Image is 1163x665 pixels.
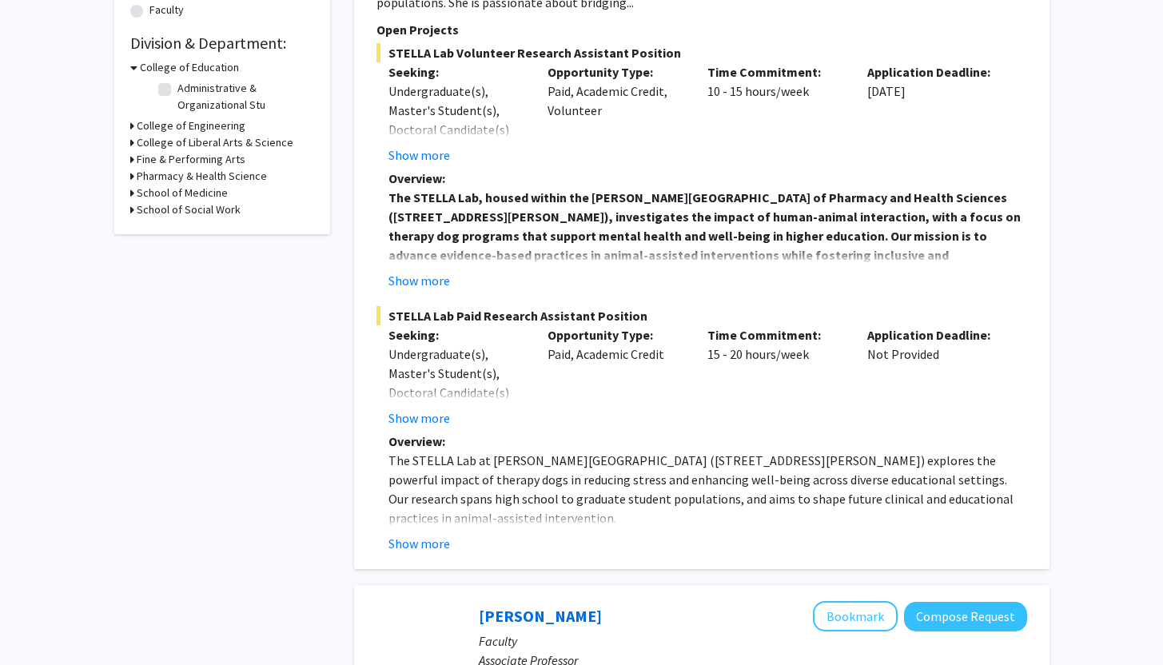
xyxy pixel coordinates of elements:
[137,151,245,168] h3: Fine & Performing Arts
[855,325,1015,428] div: Not Provided
[536,62,695,165] div: Paid, Academic Credit, Volunteer
[388,82,524,235] div: Undergraduate(s), Master's Student(s), Doctoral Candidate(s) (PhD, MD, DMD, PharmD, etc.), Postdo...
[177,80,310,113] label: Administrative & Organizational Stu
[388,189,1025,321] strong: The STELLA Lab, housed within the [PERSON_NAME][GEOGRAPHIC_DATA] of Pharmacy and Health Sciences ...
[137,201,241,218] h3: School of Social Work
[707,325,843,344] p: Time Commitment:
[388,145,450,165] button: Show more
[376,43,1027,62] span: STELLA Lab Volunteer Research Assistant Position
[388,408,450,428] button: Show more
[388,433,445,449] strong: Overview:
[137,168,267,185] h3: Pharmacy & Health Science
[695,325,855,428] div: 15 - 20 hours/week
[388,271,450,290] button: Show more
[376,20,1027,39] p: Open Projects
[137,134,293,151] h3: College of Liberal Arts & Science
[695,62,855,165] div: 10 - 15 hours/week
[130,34,314,53] h2: Division & Department:
[855,62,1015,165] div: [DATE]
[904,602,1027,631] button: Compose Request to Fernando Charro
[388,62,524,82] p: Seeking:
[149,2,184,18] label: Faculty
[548,325,683,344] p: Opportunity Type:
[388,325,524,344] p: Seeking:
[479,631,1027,651] p: Faculty
[388,534,450,553] button: Show more
[536,325,695,428] div: Paid, Academic Credit
[813,601,898,631] button: Add Fernando Charro to Bookmarks
[376,306,1027,325] span: STELLA Lab Paid Research Assistant Position
[140,59,239,76] h3: College of Education
[388,344,524,498] div: Undergraduate(s), Master's Student(s), Doctoral Candidate(s) (PhD, MD, DMD, PharmD, etc.), Postdo...
[388,170,445,186] strong: Overview:
[479,606,602,626] a: [PERSON_NAME]
[707,62,843,82] p: Time Commitment:
[867,62,1003,82] p: Application Deadline:
[12,593,68,653] iframe: Chat
[137,185,228,201] h3: School of Medicine
[548,62,683,82] p: Opportunity Type:
[388,451,1027,528] p: The STELLA Lab at [PERSON_NAME][GEOGRAPHIC_DATA] ([STREET_ADDRESS][PERSON_NAME]) explores the pow...
[137,117,245,134] h3: College of Engineering
[867,325,1003,344] p: Application Deadline:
